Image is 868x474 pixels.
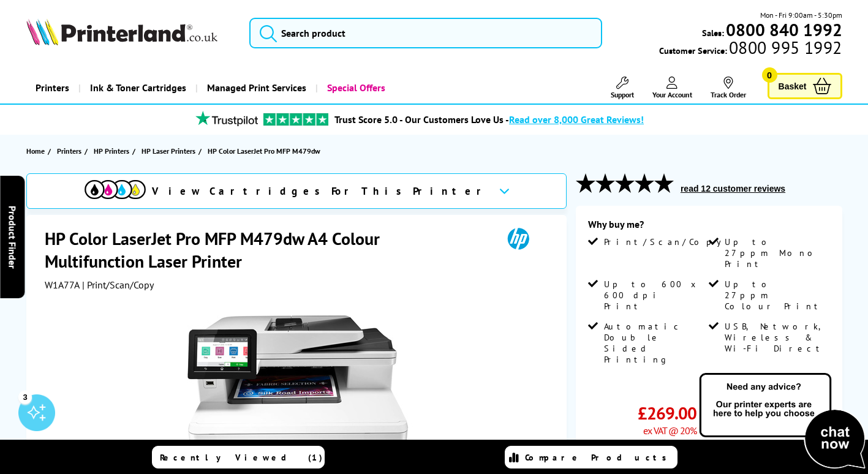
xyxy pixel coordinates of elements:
a: Home [26,145,48,157]
div: Why buy me? [588,218,830,236]
a: Printers [57,145,85,157]
a: Recently Viewed (1) [152,446,325,468]
img: trustpilot rating [263,113,328,126]
span: HP Color LaserJet Pro MFP M479dw [208,146,320,156]
span: Up to 27ppm Colour Print [725,279,827,312]
img: Printerland Logo [26,18,217,45]
span: Customer Service: [659,42,842,56]
img: trustpilot rating [190,111,263,126]
span: Basket [779,78,807,94]
span: 0 [762,67,777,83]
span: Compare Products [525,452,673,463]
a: Track Order [711,77,746,99]
span: Up to 27ppm Mono Print [725,236,827,269]
span: £269.00 [638,402,696,424]
span: Sales: [702,27,724,39]
span: View Cartridges For This Printer [152,184,489,198]
span: 0800 995 1992 [727,42,842,53]
input: Search product [249,18,602,48]
a: Special Offers [315,72,394,103]
a: Support [611,77,634,99]
span: Read over 8,000 Great Reviews! [509,113,644,126]
span: Product Finder [6,206,18,269]
span: ex VAT @ 20% [643,424,696,437]
div: 3 [18,390,32,404]
a: Compare Products [505,446,677,468]
a: Managed Print Services [195,72,315,103]
span: Ink & Toner Cartridges [90,72,186,103]
a: Ink & Toner Cartridges [78,72,195,103]
span: Print/Scan/Copy [604,236,730,247]
img: HP [490,227,546,250]
a: Trust Score 5.0 - Our Customers Love Us -Read over 8,000 Great Reviews! [334,113,644,126]
span: Printers [57,145,81,157]
span: | Print/Scan/Copy [82,279,154,291]
span: HP Printers [94,145,129,157]
b: 0800 840 1992 [726,18,842,41]
img: cmyk-icon.svg [85,180,146,199]
span: W1A77A [45,279,80,291]
span: Support [611,90,634,99]
span: Mon - Fri 9:00am - 5:30pm [760,9,842,21]
span: Home [26,145,45,157]
a: Basket 0 [768,73,842,99]
button: read 12 customer reviews [677,183,789,194]
span: Your Account [652,90,692,99]
span: Automatic Double Sided Printing [604,321,706,365]
span: Recently Viewed (1) [160,452,323,463]
a: Printerland Logo [26,18,235,48]
span: USB, Network, Wireless & Wi-Fi Direct [725,321,827,354]
h1: HP Color LaserJet Pro MFP M479dw A4 Colour Multifunction Laser Printer [45,227,490,273]
a: HP Laser Printers [142,145,198,157]
a: 0800 840 1992 [724,24,842,36]
a: HP Printers [94,145,132,157]
img: Open Live Chat window [696,371,868,472]
a: Your Account [652,77,692,99]
span: HP Laser Printers [142,145,195,157]
span: Up to 600 x 600 dpi Print [604,279,706,312]
a: Printers [26,72,78,103]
